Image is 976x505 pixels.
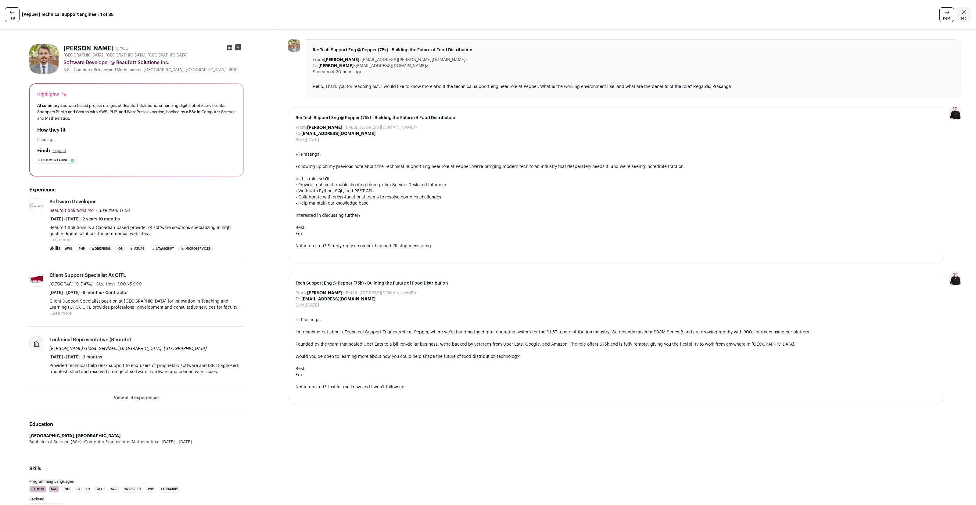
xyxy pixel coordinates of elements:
[49,216,120,222] span: [DATE] - [DATE] · 2 years 10 months
[296,225,937,231] div: Best,
[178,245,213,252] li: Microservices
[296,231,937,237] div: Em
[37,104,61,107] span: AI summary:
[961,16,967,21] span: esc
[158,439,192,445] span: [DATE] - [DATE]
[296,213,937,219] div: Interested in discussing further?
[49,198,96,205] div: Software Developer
[37,126,236,134] h2: How they fit
[29,497,244,501] h3: Backend
[296,176,937,182] div: In this role, you'll:
[296,296,301,302] dt: To:
[37,147,50,154] h2: Finch
[37,137,236,142] div: Loading...
[296,125,307,131] dt: From:
[296,384,937,390] div: Not interested? Just let me know and I won’t follow up.
[37,91,67,97] div: Highlights
[306,137,319,143] dd: [DATE]
[159,486,181,492] li: TypeScript
[307,125,342,130] b: [PERSON_NAME]
[39,157,69,163] span: Customer facing
[121,486,143,492] li: JavaScript
[296,151,937,158] div: Hi Prasanga,
[63,44,114,53] h1: [PERSON_NAME]
[313,47,954,53] span: Re: Tech Support Eng @ Pepper (75k) - Building the Future of Food Distribution
[949,273,961,285] img: 9240684-medium_jpg
[52,148,66,153] button: Expand
[296,243,937,249] div: Not interested? Simply reply no or and I’ll stop messaging.
[29,486,46,492] li: Python
[116,45,128,52] div: 3 YOE
[301,132,375,136] b: [EMAIL_ADDRESS][DOMAIN_NAME]
[301,297,375,301] b: [EMAIL_ADDRESS][DOMAIN_NAME]
[75,486,82,492] li: C
[49,336,131,343] div: Technical Representative (Remote)
[956,7,971,22] a: Close
[9,16,15,21] span: last
[63,59,244,66] div: Software Developer @ Beaufort Solutions Inc.
[49,311,72,317] button: ...see more
[30,199,44,213] img: 337a8c6e0182e7302bb04e6e873acc82d9d33724d1d41f3b3ad043efef64b47e.jpg
[318,64,353,68] b: [PERSON_NAME]
[89,245,113,252] li: WordPress
[307,291,342,295] b: [PERSON_NAME]
[296,329,937,335] div: I'm reaching out about a role at Pepper, where we're building the digital operating system for th...
[288,39,300,52] img: 3292fd371dc642e87bd204bac0c88e686c9d08ba27902ac486b0c655476991c0.jpg
[95,486,105,492] li: C++
[127,245,146,252] li: Azure
[296,302,306,308] dt: Sent:
[296,290,307,296] dt: From:
[49,298,244,311] p: Client Support Specialist position at [GEOGRAPHIC_DATA] for Innovation in Teaching and Learning (...
[29,480,244,483] h3: Programming Languages
[296,182,937,188] div: • Provide technical troubleshooting through Jira Service Desk and Intercom
[296,372,937,378] div: Em
[49,354,102,360] span: [DATE] - [DATE] · 3 months
[313,84,954,90] div: Hello, Thank you for reaching out. I would like to know more about the technical support engineer...
[949,107,961,119] img: 9240684-medium_jpg
[107,486,119,492] li: Java
[149,245,176,252] li: JavaScript
[307,125,417,131] dd: <[EMAIL_ADDRESS][DOMAIN_NAME]>
[63,53,188,58] span: [GEOGRAPHIC_DATA], [GEOGRAPHIC_DATA], [GEOGRAPHIC_DATA]
[364,244,384,248] a: click here
[146,486,156,492] li: PHP
[77,245,87,252] li: PHP
[307,290,417,296] dd: <[EMAIL_ADDRESS][DOMAIN_NAME]>
[313,63,318,69] dt: To:
[296,317,937,323] div: Hi Prasanga,
[49,363,244,375] p: Provided technical help desk support to end-users of proprietary software and ISP. Diagnosed, tro...
[63,245,74,252] li: AWS
[29,44,59,74] img: 3292fd371dc642e87bd204bac0c88e686c9d08ba27902ac486b0c655476991c0.jpg
[323,69,362,75] dd: about 20 hours ago
[296,164,937,170] div: Following up on my previous note about the Technical Support Engineer role at Pepper. We're bring...
[94,282,142,286] span: · Size then: 1,001-5,000
[324,58,359,62] b: [PERSON_NAME]
[939,7,954,22] a: next
[306,302,319,308] dd: [DATE]
[49,347,207,351] span: [PERSON_NAME] Global Services, [GEOGRAPHIC_DATA], [GEOGRAPHIC_DATA]
[345,330,400,334] a: Technical Support Engineer
[29,439,244,445] div: Bachelor of Science (BSc), Computer Science and Mathematics
[29,465,244,472] h2: Skills
[296,188,937,194] div: • Work with Python, SQL, and REST APIs
[115,245,125,252] li: iOS
[318,63,428,69] dd: <[EMAIL_ADDRESS][DOMAIN_NAME]>
[30,272,44,286] img: 79bdbe9498a238dfffcba4595e2871ac66bc890c4faef2a3444d5f4214017ce7.jpg
[296,354,937,360] div: Would you be open to learning more about how you could help shape the future of food distribution...
[296,280,937,286] span: Tech Support Eng @ Pepper (75k) - Building the Future of Food Distribution
[296,137,306,143] dt: Sent:
[114,395,160,401] button: View all 4 experiences
[22,12,114,18] strong: [Pepper] Technical Support Engineer: 1 of 85
[49,225,244,237] p: Beaufort Solutions is a Canadian-based provider of software solutions specializing in high qualit...
[49,237,72,243] button: ...see more
[943,16,950,21] span: next
[49,290,128,296] span: [DATE] - [DATE] · 8 months · Contractor
[296,131,301,137] dt: To:
[63,67,244,72] div: B.S. - Computer Science and Mathematics - [GEOGRAPHIC_DATA], [GEOGRAPHIC_DATA] - 2019
[49,245,62,252] span: Skills:
[296,194,937,200] div: • Collaborate with cross-functional teams to resolve complex challenges
[296,366,937,372] div: Best,
[30,337,44,351] img: company-logo-placeholder-414d4e2ec0e2ddebbe968bf319fdfe5acfe0c9b87f798d344e800bc9a89632a0.png
[296,200,937,206] div: • Help maintain our knowledge base
[5,7,20,22] a: last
